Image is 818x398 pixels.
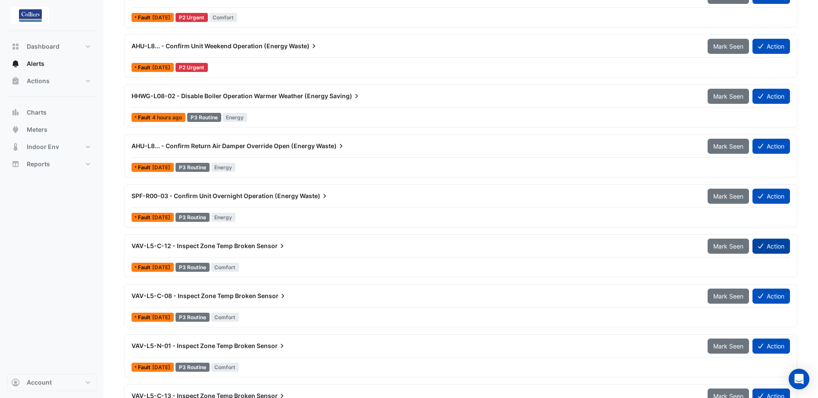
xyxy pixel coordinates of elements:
button: Meters [7,121,97,138]
app-icon: Actions [11,77,20,85]
button: Action [752,239,790,254]
span: Fault [138,65,152,70]
button: Actions [7,72,97,90]
app-icon: Indoor Env [11,143,20,151]
div: P2 Urgent [176,13,208,22]
span: SPF-R00-03 - Confirm Unit Overnight Operation (Energy [132,192,298,199]
span: AHU-L8... - Confirm Unit Weekend Operation (Energy [132,42,288,50]
button: Action [752,139,790,154]
img: Company Logo [10,7,49,24]
span: Energy [211,163,236,172]
span: Thu 28-Aug-2025 08:01 AEST [152,364,170,370]
button: Mark Seen [708,89,749,104]
button: Mark Seen [708,289,749,304]
span: Sensor [257,242,286,250]
div: P3 Routine [187,113,221,122]
span: Sat 13-Sep-2025 21:00 AEST [152,214,170,221]
span: Thu 28-Aug-2025 08:01 AEST [152,314,170,320]
span: Comfort [211,313,239,322]
span: Charts [27,108,47,117]
span: Fault [138,215,152,220]
span: Fault [138,15,152,20]
button: Mark Seen [708,339,749,354]
div: Open Intercom Messenger [789,369,809,389]
span: VAV-L5-N-01 - Inspect Zone Temp Broken [132,342,255,349]
span: Sat 13-Sep-2025 08:46 AEST [152,64,170,71]
span: Indoor Env [27,143,59,151]
app-icon: Alerts [11,59,20,68]
button: Mark Seen [708,239,749,254]
div: P3 Routine [176,263,210,272]
button: Mark Seen [708,139,749,154]
span: Meters [27,125,47,134]
button: Action [752,339,790,354]
span: Fault [138,115,152,120]
span: Mark Seen [713,143,743,150]
span: Energy [211,213,236,222]
span: Mark Seen [713,243,743,250]
div: P3 Routine [176,163,210,172]
span: Alerts [27,59,44,68]
span: Mark Seen [713,193,743,200]
div: P3 Routine [176,313,210,322]
span: Comfort [211,263,239,272]
span: Fri 26-Sep-2025 08:46 AEST [152,114,182,121]
button: Mark Seen [708,39,749,54]
span: Fault [138,165,152,170]
button: Mark Seen [708,189,749,204]
div: P3 Routine [176,213,210,222]
span: Mark Seen [713,43,743,50]
span: Waste) [300,192,329,200]
span: VAV-L5-C-08 - Inspect Zone Temp Broken [132,292,256,299]
span: Dashboard [27,42,60,51]
button: Reports [7,155,97,173]
span: Mark Seen [713,93,743,100]
span: Sat 13-Sep-2025 16:46 AEST [152,14,170,21]
app-icon: Meters [11,125,20,134]
span: Fault [138,265,152,270]
app-icon: Charts [11,108,20,117]
span: Fault [138,315,152,320]
button: Account [7,374,97,391]
button: Dashboard [7,38,97,55]
span: Mark Seen [713,342,743,350]
span: Account [27,378,52,387]
span: Sensor [257,292,287,300]
span: Comfort [210,13,238,22]
span: HHWG-L08-02 - Disable Boiler Operation Warmer Weather (Energy [132,92,328,99]
button: Action [752,89,790,104]
div: P3 Routine [176,363,210,372]
span: Energy [223,113,248,122]
button: Action [752,39,790,54]
span: Thu 25-Sep-2025 10:18 AEST [152,164,170,171]
span: Thu 28-Aug-2025 08:02 AEST [152,264,170,271]
span: Waste) [289,42,318,50]
button: Action [752,189,790,204]
div: P2 Urgent [176,63,208,72]
button: Charts [7,104,97,121]
span: Reports [27,160,50,168]
span: Waste) [316,142,345,150]
span: Mark Seen [713,292,743,300]
span: Actions [27,77,50,85]
button: Alerts [7,55,97,72]
span: AHU-L8... - Confirm Return Air Damper Override Open (Energy [132,142,315,149]
app-icon: Reports [11,160,20,168]
span: VAV-L5-C-12 - Inspect Zone Temp Broken [132,242,255,249]
app-icon: Dashboard [11,42,20,51]
span: Sensor [257,342,286,350]
span: Comfort [211,363,239,372]
span: Fault [138,365,152,370]
button: Action [752,289,790,304]
button: Indoor Env [7,138,97,155]
span: Saving) [329,92,361,100]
